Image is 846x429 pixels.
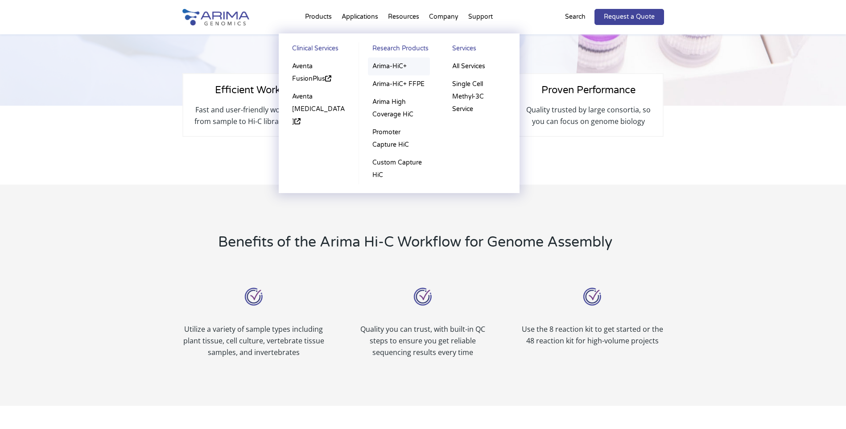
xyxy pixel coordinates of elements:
a: Aventa FusionPlus [288,58,350,88]
input: Vertebrate animal [2,209,8,215]
a: Services [448,42,510,58]
span: Other (please describe) [10,243,80,252]
input: Other (please describe) [2,244,8,250]
img: User Friendly_Icon_Arima Genomics [579,283,606,310]
span: Human [10,197,32,205]
a: Aventa [MEDICAL_DATA] [288,88,350,131]
input: Plant [2,232,8,238]
img: User Friendly_Icon_Arima Genomics [409,283,436,310]
p: Quality trusted by large consortia, so you can focus on genome biology [523,104,654,127]
input: Human [2,198,8,203]
a: Single Cell Methyl-3C Service [448,75,510,118]
h2: Benefits of the Arima Hi-C Workflow for Genome Assembly [218,232,664,259]
span: Vertebrate animal [10,208,64,217]
p: Utilize a variety of sample types including plant tissue, cell culture, vertebrate tissue samples... [182,323,325,358]
input: Invertebrate animal [2,221,8,227]
p: Use the 8 reaction kit to get started or the 48 reaction kit for high-volume projects [521,323,664,346]
a: All Services [448,58,510,75]
a: Arima High Coverage HiC [368,93,430,124]
a: Arima-HiC+ [368,58,430,75]
img: Arima-Genomics-logo [182,9,249,25]
span: Invertebrate animal [10,220,70,228]
p: Fast and user-friendly workflow to go from sample to Hi-C library in 6 hours [192,104,323,127]
img: User Friendly_Icon_Arima Genomics [240,283,267,310]
span: Proven Performance [541,84,636,96]
a: Request a Quote [594,9,664,25]
a: Arima-HiC+ FFPE [368,75,430,93]
span: Efficient Workflow [215,84,300,96]
a: Research Products [368,42,430,58]
a: Promoter Capture HiC [368,124,430,154]
a: Custom Capture HiC [368,154,430,184]
p: Search [565,11,586,23]
span: Plant [10,231,25,240]
p: Quality you can trust, with built-in QC steps to ensure you get reliable sequencing results every... [351,323,494,358]
a: Clinical Services [288,42,350,58]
